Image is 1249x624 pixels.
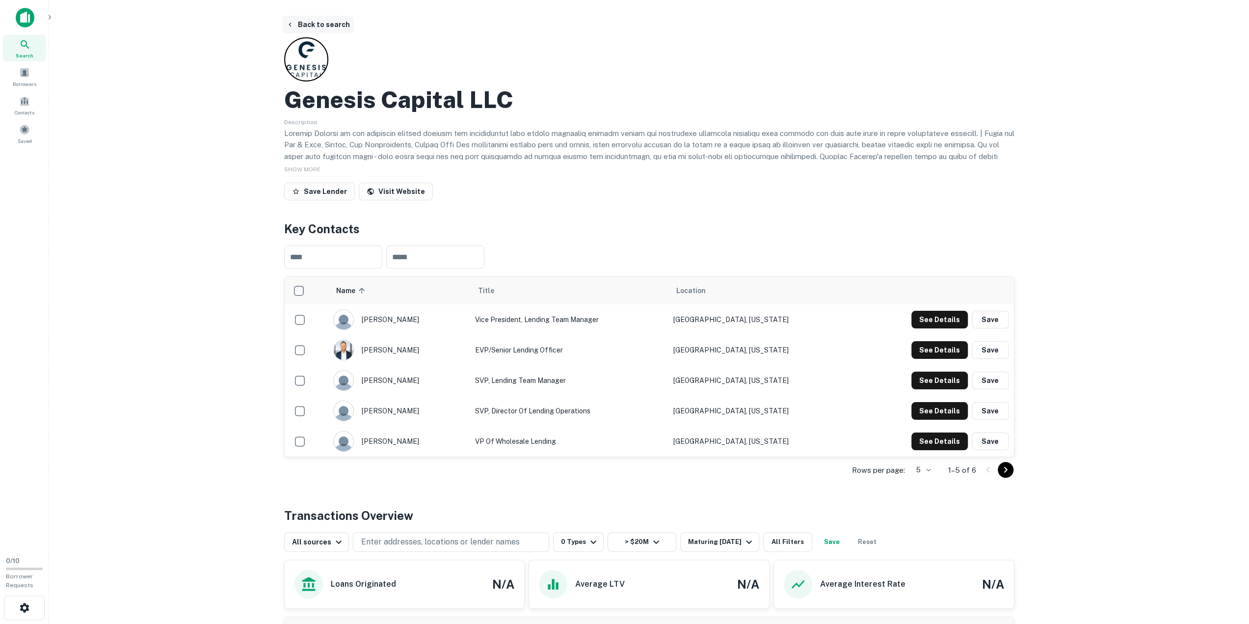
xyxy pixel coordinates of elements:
button: Save [972,433,1009,450]
a: Contacts [3,92,46,118]
button: Back to search [282,16,354,33]
td: SVP, Director of Lending Operations [470,396,668,426]
img: capitalize-icon.png [16,8,34,27]
div: [PERSON_NAME] [333,370,465,391]
span: Location [676,285,706,297]
div: 5 [909,463,932,477]
img: 9c8pery4andzj6ohjkjp54ma2 [334,371,353,390]
div: Maturing [DATE] [688,536,755,548]
span: Borrowers [13,80,36,88]
h6: Loans Originated [331,578,396,590]
td: EVP/Senior Lending Officer [470,335,668,365]
span: Contacts [15,109,34,116]
div: All sources [292,536,345,548]
button: Save Lender [284,183,355,200]
button: See Details [911,402,968,420]
h6: Average LTV [575,578,625,590]
button: See Details [911,311,968,328]
td: [GEOGRAPHIC_DATA], [US_STATE] [668,426,854,457]
p: Enter addresses, locations or lender names [361,536,520,548]
span: Title [478,285,507,297]
span: 0 / 10 [6,557,20,565]
button: 0 Types [553,532,604,552]
button: See Details [911,433,968,450]
button: Reset [851,532,883,552]
button: All sources [284,532,349,552]
img: 9c8pery4andzj6ohjkjp54ma2 [334,401,353,421]
td: [GEOGRAPHIC_DATA], [US_STATE] [668,335,854,365]
div: scrollable content [285,277,1014,457]
div: [PERSON_NAME] [333,340,465,360]
button: Save [972,311,1009,328]
button: Save [972,341,1009,359]
button: Save [972,402,1009,420]
a: Search [3,35,46,61]
h4: N/A [492,575,514,593]
img: 1719416630828 [334,340,353,360]
button: All Filters [763,532,812,552]
button: See Details [911,341,968,359]
img: 9c8pery4andzj6ohjkjp54ma2 [334,310,353,329]
button: Save your search to get updates of matches that match your search criteria. [816,532,848,552]
td: SVP, Lending Team Manager [470,365,668,396]
span: Borrower Requests [6,573,33,589]
h4: N/A [982,575,1004,593]
span: Search [16,52,33,59]
p: Loremip Dolorsi am con adipiscin elitsed doeiusm tem incididuntut labo etdolo magnaaliq enimadm v... [284,128,1014,209]
button: Maturing [DATE] [680,532,759,552]
span: Saved [18,137,32,145]
div: [PERSON_NAME] [333,401,465,421]
span: Name [336,285,368,297]
th: Name [328,277,470,304]
h2: Genesis Capital LLC [284,85,513,114]
h4: N/A [737,575,759,593]
td: [GEOGRAPHIC_DATA], [US_STATE] [668,304,854,335]
h6: Average Interest Rate [820,578,905,590]
iframe: Chat Widget [1200,545,1249,593]
button: See Details [911,372,968,389]
th: Title [470,277,668,304]
a: Visit Website [359,183,433,200]
td: [GEOGRAPHIC_DATA], [US_STATE] [668,365,854,396]
button: Go to next page [998,462,1013,478]
p: Rows per page: [852,464,905,476]
p: 1–5 of 6 [948,464,976,476]
h4: Key Contacts [284,220,1014,238]
span: Description [284,119,318,126]
button: > $20M [608,532,676,552]
th: Location [668,277,854,304]
span: SHOW MORE [284,166,320,173]
td: [GEOGRAPHIC_DATA], [US_STATE] [668,396,854,426]
a: Borrowers [3,63,46,90]
h4: Transactions Overview [284,507,413,524]
img: 9c8pery4andzj6ohjkjp54ma2 [334,432,353,451]
div: [PERSON_NAME] [333,431,465,452]
td: VP of Wholesale Lending [470,426,668,457]
div: [PERSON_NAME] [333,309,465,330]
a: Saved [3,120,46,147]
button: Enter addresses, locations or lender names [353,532,549,552]
button: Save [972,372,1009,389]
td: Vice President, Lending Team Manager [470,304,668,335]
